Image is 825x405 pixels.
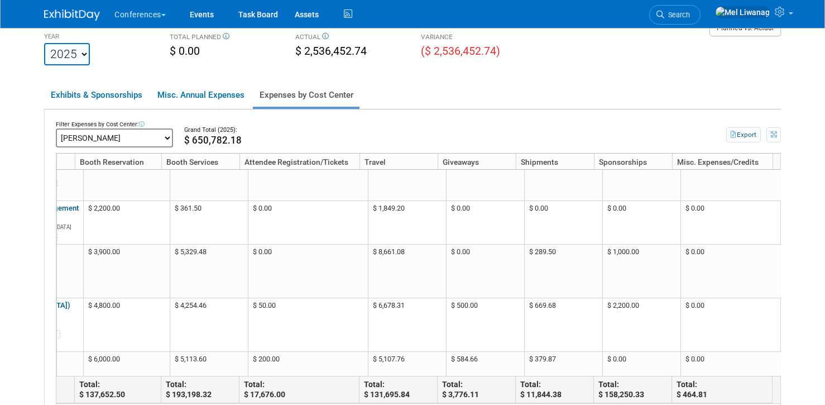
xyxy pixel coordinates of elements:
[726,127,761,142] button: Export
[295,32,404,44] div: ACTUAL
[524,245,602,298] td: $ 289.50
[715,6,770,18] img: Mel Liwanag
[170,45,200,58] span: $ 0.00
[602,298,680,352] td: $ 2,200.00
[438,154,516,170] th: Giveaways
[446,156,524,201] td: $ 236.90
[680,201,781,245] td: $ 0.00
[44,9,100,21] img: ExhibitDay
[170,245,248,298] td: $ 5,329.48
[44,83,148,107] a: Exhibits & Sponsorships
[184,135,679,146] div: $ 650,782.18
[253,83,359,107] a: Expenses by Cost Center
[515,377,593,403] td: Total: $ 11,844.38
[368,298,446,352] td: $ 6,678.31
[516,154,594,170] th: Shipments
[664,11,690,19] span: Search
[649,5,701,25] a: Search
[368,245,446,298] td: $ 8,661.08
[593,377,671,403] td: Total: $ 158,250.33
[239,377,359,403] td: Total: $ 17,676.00
[248,201,368,245] td: $ 0.00
[524,201,602,245] td: $ 0.00
[359,154,438,170] th: Travel
[368,156,446,201] td: $ 5,142.32
[151,83,251,107] a: Misc. Annual Expenses
[446,298,524,352] td: $ 500.00
[446,245,524,298] td: $ 0.00
[680,156,781,201] td: $ 0.00
[248,245,368,298] td: $ 0.00
[161,154,239,170] th: Booth Services
[170,298,248,352] td: $ 4,254.46
[83,156,170,201] td: $ 4,450.50
[671,377,772,403] td: Total: $ 464.81
[672,154,773,170] th: Misc. Expenses/Credits
[421,45,500,58] span: ($ 2,536,452.74)
[83,245,170,298] td: $ 3,900.00
[680,245,781,298] td: $ 0.00
[680,298,781,352] td: $ 0.00
[421,32,530,44] div: VARIANCE
[44,32,153,43] div: YEAR
[170,156,248,201] td: $ 3,880.84
[368,201,446,245] td: $ 1,849.20
[170,201,248,245] td: $ 361.50
[446,201,524,245] td: $ 0.00
[74,377,161,403] td: Total: $ 137,652.50
[239,154,359,170] th: Attendee Registration/Tickets
[83,298,170,352] td: $ 4,800.00
[295,45,367,58] span: $ 2,536,452.74
[161,377,239,403] td: Total: $ 193,198.32
[56,120,173,128] div: Filter Expenses by Cost Center:
[83,201,170,245] td: $ 2,200.00
[602,156,680,201] td: $ 0.00
[602,245,680,298] td: $ 1,000.00
[75,154,161,170] th: Booth Reservation
[594,154,672,170] th: Sponsorships
[248,298,368,352] td: $ 50.00
[184,126,679,135] div: Grand Total (2025):
[248,156,368,201] td: $ 1,449.00
[359,377,437,403] td: Total: $ 131,695.84
[524,298,602,352] td: $ 669.68
[437,377,515,403] td: Total: $ 3,776.11
[602,201,680,245] td: $ 0.00
[170,32,279,44] div: TOTAL PLANNED
[524,156,602,201] td: $ 1,258.44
